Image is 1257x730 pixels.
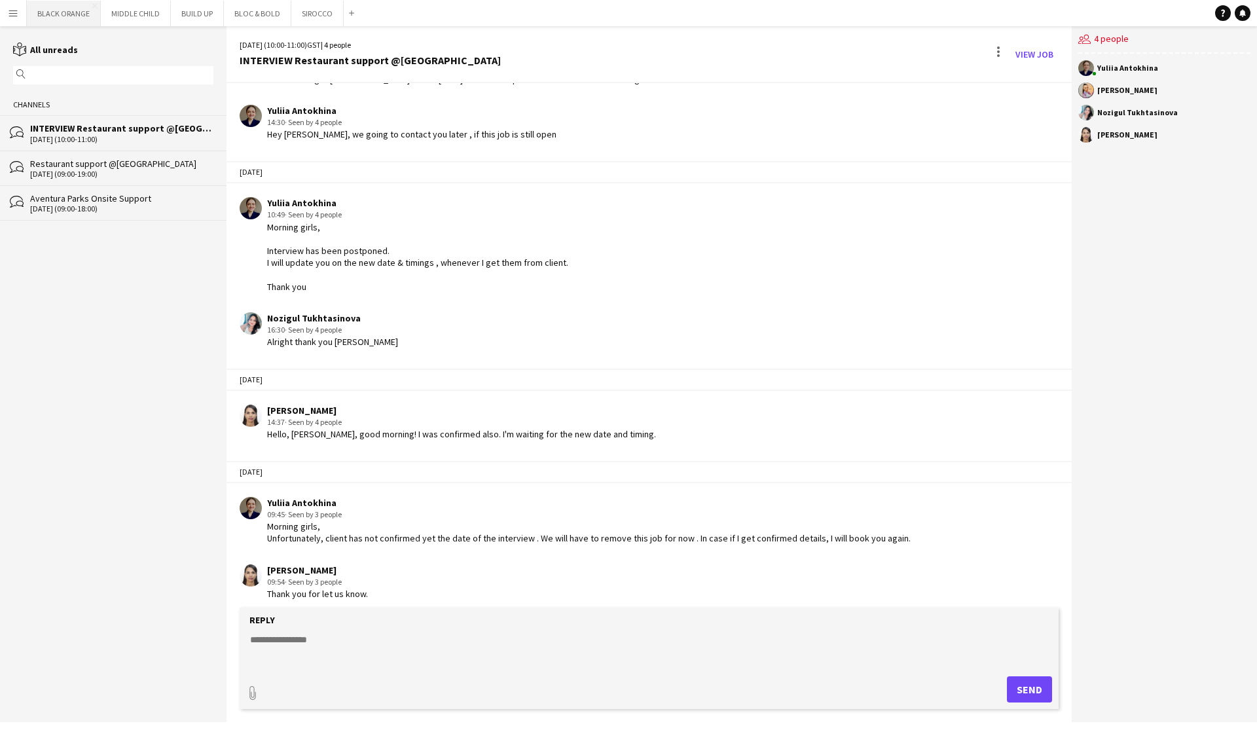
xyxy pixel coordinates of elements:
span: · Seen by 4 people [285,117,342,127]
div: Yuliia Antokhina [267,497,911,509]
div: Morning girls, Unfortunately, client has not confirmed yet the date of the interview . We will ha... [267,520,911,544]
div: Yuliia Antokhina [267,105,556,117]
button: MIDDLE CHILD [101,1,171,26]
button: BLOC & BOLD [224,1,291,26]
span: · Seen by 3 people [285,577,342,587]
div: [PERSON_NAME] [1097,131,1157,139]
div: INTERVIEW Restaurant support @[GEOGRAPHIC_DATA] [240,54,501,66]
div: [DATE] (09:00-18:00) [30,204,213,213]
div: Yuliia Antokhina [267,197,568,209]
div: 09:54 [267,576,368,588]
div: 16:30 [267,324,398,336]
div: Thank you for let us know. [267,588,368,600]
span: · Seen by 4 people [285,210,342,219]
div: 14:30 [267,117,556,128]
div: [DATE] [227,369,1072,391]
div: 10:49 [267,209,568,221]
div: Alright thank you [PERSON_NAME] [267,336,398,348]
div: [DATE] [227,461,1072,483]
div: 14:37 [267,416,656,428]
span: · Seen by 4 people [285,325,342,335]
label: Reply [249,614,275,626]
span: GST [307,40,321,50]
div: [DATE] (10:00-11:00) [30,135,213,144]
div: 09:45 [267,509,911,520]
button: BLACK ORANGE [27,1,101,26]
button: SIROCCO [291,1,344,26]
button: BUILD UP [171,1,224,26]
div: Aventura Parks Onsite Support [30,192,213,204]
div: [DATE] (10:00-11:00) | 4 people [240,39,501,51]
div: Nozigul Tukhtasinova [267,312,398,324]
div: INTERVIEW Restaurant support @[GEOGRAPHIC_DATA] [30,122,213,134]
div: Hey [PERSON_NAME], we going to contact you later , if this job is still open [267,128,556,140]
div: Restaurant support @[GEOGRAPHIC_DATA] [30,158,213,170]
div: Hello, [PERSON_NAME], good morning! I was confirmed also. I'm waiting for the new date and timing. [267,428,656,440]
div: Morning girls, Interview has been postponed. I will update you on the new date & timings , whenev... [267,221,568,293]
div: [DATE] (09:00-19:00) [30,170,213,179]
button: Send [1007,676,1052,703]
a: All unreads [13,44,78,56]
a: View Job [1010,44,1059,65]
span: · Seen by 3 people [285,509,342,519]
div: 4 people [1078,26,1250,54]
div: Nozigul Tukhtasinova [1097,109,1178,117]
span: · Seen by 4 people [285,417,342,427]
div: [PERSON_NAME] [1097,86,1157,94]
div: [PERSON_NAME] [267,564,368,576]
div: Yuliia Antokhina [1097,64,1158,72]
div: [DATE] [227,161,1072,183]
div: [PERSON_NAME] [267,405,656,416]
